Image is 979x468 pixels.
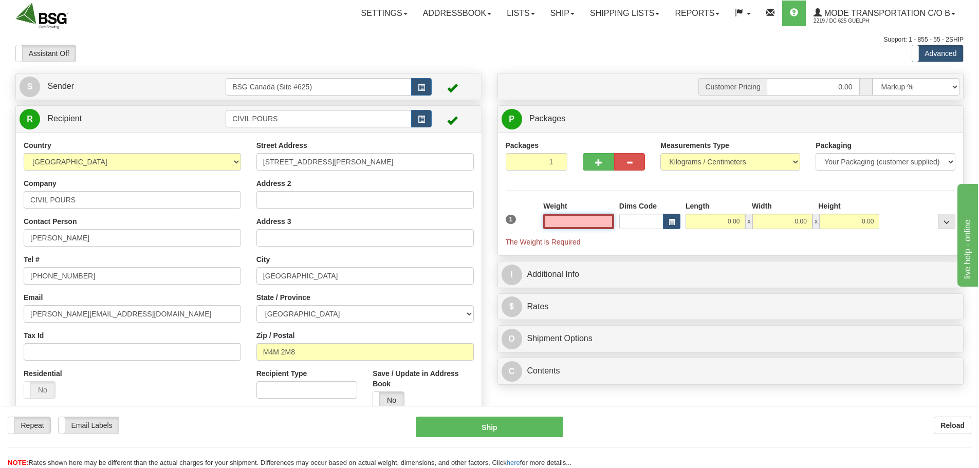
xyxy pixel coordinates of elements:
a: P Packages [502,108,960,129]
a: $Rates [502,296,960,317]
span: The Weight is Required [506,238,581,246]
label: Assistant Off [16,45,76,62]
input: Sender Id [226,78,412,96]
span: O [502,329,522,349]
input: Recipient Id [226,110,412,127]
a: Mode Transportation c/o B 2219 / DC 625 Guelph [806,1,963,26]
span: Customer Pricing [698,78,766,96]
span: Mode Transportation c/o B [822,9,950,17]
label: Tax Id [24,330,44,341]
span: R [20,109,40,129]
a: Ship [543,1,582,26]
label: Width [752,201,772,211]
label: Country [24,140,51,151]
iframe: chat widget [955,181,978,286]
label: Company [24,178,57,189]
label: Advanced [912,45,963,62]
label: Weight [543,201,567,211]
label: Tel # [24,254,40,265]
label: Street Address [256,140,307,151]
label: Height [818,201,841,211]
label: Address 3 [256,216,291,227]
label: Packages [506,140,539,151]
label: Packaging [816,140,852,151]
div: Support: 1 - 855 - 55 - 2SHIP [15,35,964,44]
label: Measurements Type [660,140,729,151]
a: IAdditional Info [502,264,960,285]
label: Contact Person [24,216,77,227]
a: Addressbook [415,1,500,26]
button: Reload [934,417,971,434]
label: Residential [24,368,62,379]
a: Reports [667,1,727,26]
button: Ship [416,417,563,437]
span: C [502,361,522,382]
label: Recipient Type [256,368,307,379]
label: No [24,382,55,398]
span: x [812,214,820,229]
a: Settings [354,1,415,26]
label: Save / Update in Address Book [373,368,473,389]
span: Packages [529,114,565,123]
span: $ [502,296,522,317]
label: Email Labels [59,417,119,434]
a: OShipment Options [502,328,960,349]
label: City [256,254,270,265]
a: S Sender [20,76,226,97]
div: live help - online [8,6,95,18]
a: R Recipient [20,108,203,129]
label: Zip / Postal [256,330,295,341]
label: Repeat [8,417,50,434]
span: S [20,77,40,97]
label: State / Province [256,292,310,303]
a: Shipping lists [582,1,667,26]
div: ... [938,214,955,229]
span: I [502,265,522,285]
input: Enter a location [256,153,474,171]
span: NOTE: [8,459,28,466]
label: Length [686,201,710,211]
span: Recipient [47,114,82,123]
b: Reload [940,421,965,429]
a: Lists [499,1,542,26]
span: Sender [47,82,74,90]
span: P [502,109,522,129]
label: Address 2 [256,178,291,189]
label: Email [24,292,43,303]
label: No [373,392,404,408]
span: x [745,214,752,229]
img: logo2219.jpg [15,3,68,29]
span: 1 [506,215,516,224]
a: here [507,459,520,466]
a: CContents [502,361,960,382]
span: 2219 / DC 625 Guelph [814,16,891,26]
label: Dims Code [619,201,657,211]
